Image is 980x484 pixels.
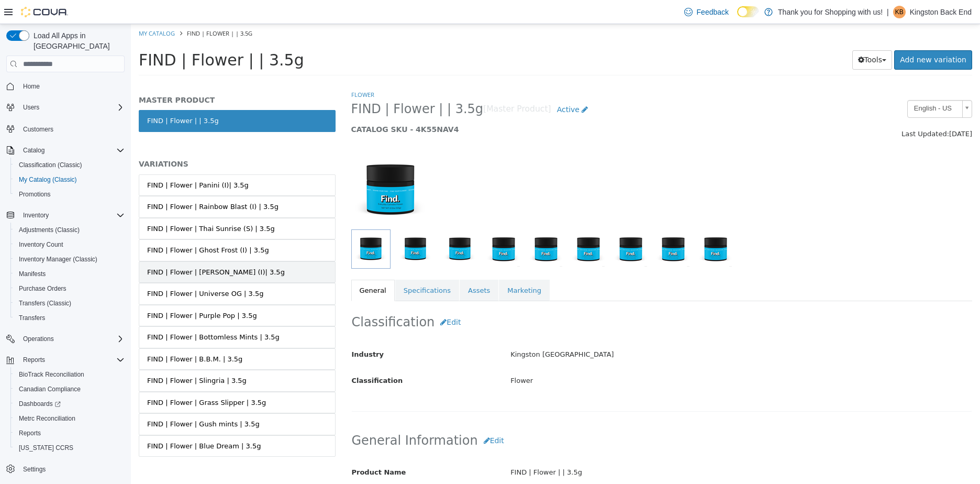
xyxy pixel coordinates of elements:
span: Users [19,101,125,114]
span: [US_STATE] CCRS [19,444,73,452]
span: Home [19,80,125,93]
span: Reports [15,427,125,439]
button: Inventory [19,209,53,222]
span: Classification (Classic) [19,161,82,169]
a: Manifests [15,268,50,280]
button: Classification (Classic) [10,158,129,172]
span: FIND | Flower | | 3.5g [220,77,353,93]
a: Flower [220,67,243,74]
span: Metrc Reconciliation [19,414,75,423]
a: Adjustments (Classic) [15,224,84,236]
span: Canadian Compliance [15,383,125,395]
button: Transfers [10,311,129,325]
div: FIND | Flower | B.B.M. | 3.5g [16,330,112,340]
button: Reports [19,354,49,366]
a: English - US [776,76,841,94]
div: Kingston [GEOGRAPHIC_DATA] [372,322,849,340]
span: Reports [19,354,125,366]
a: Inventory Count [15,238,68,251]
span: My Catalog (Classic) [15,173,125,186]
span: Purchase Orders [15,282,125,295]
small: [Master Product] [352,81,420,90]
button: Users [2,100,129,115]
span: Operations [23,335,54,343]
a: My Catalog (Classic) [15,173,81,186]
button: [US_STATE] CCRS [10,441,129,455]
span: Inventory Manager (Classic) [15,253,125,266]
div: FIND | Flower | Universe OG | 3.5g [16,265,133,275]
a: Metrc Reconciliation [15,412,80,425]
button: Users [19,101,43,114]
button: Metrc Reconciliation [10,411,129,426]
div: FIND | Flower | Grass Slipper | 3.5g [16,373,135,384]
a: Classification (Classic) [15,159,86,171]
a: Reports [15,427,45,439]
span: [DATE] [818,106,841,114]
span: Promotions [15,188,125,201]
span: Last Updated: [771,106,818,114]
a: Customers [19,123,58,136]
button: My Catalog (Classic) [10,172,129,187]
span: Settings [19,463,125,476]
button: Manifests [10,267,129,281]
a: My Catalog [8,5,44,13]
span: Manifests [19,270,46,278]
a: Specifications [264,256,328,278]
span: My Catalog (Classic) [19,175,77,184]
p: | [887,6,889,18]
a: Promotions [15,188,55,201]
div: FIND | Flower | Panini (I)| 3.5g [16,156,118,167]
span: Users [23,103,39,112]
a: Transfers [15,312,49,324]
button: Promotions [10,187,129,202]
span: FIND | Flower | | 3.5g [8,27,173,45]
button: Edit [304,289,336,308]
span: Product Name [221,444,275,452]
button: Inventory [2,208,129,223]
span: Adjustments (Classic) [19,226,80,234]
div: FIND | Flower | Rainbow Blast (I) | 3.5g [16,178,148,188]
h2: General Information [221,407,841,426]
button: Reports [2,353,129,367]
div: FIND | Flower | Blue Dream | 3.5g [16,417,130,427]
button: Customers [2,121,129,136]
a: Purchase Orders [15,282,71,295]
div: Kingston Back End [893,6,906,18]
div: FIND | Flower | Thai Sunrise (S) | 3.5g [16,200,144,210]
span: Customers [23,125,53,134]
img: 150 [220,127,299,205]
span: Catalog [19,144,125,157]
a: FIND | Flower | | 3.5g [8,86,205,108]
span: FIND | Flower | | 3.5g [56,5,121,13]
button: Operations [19,333,58,345]
button: Edit [347,407,379,426]
span: Manifests [15,268,125,280]
span: Load All Apps in [GEOGRAPHIC_DATA] [29,30,125,51]
a: [US_STATE] CCRS [15,442,77,454]
div: FIND | Flower | | 3.5g [372,439,849,458]
button: Purchase Orders [10,281,129,296]
button: Catalog [2,143,129,158]
p: Thank you for Shopping with us! [778,6,883,18]
div: FIND | Flower | Gush mints | 3.5g [16,395,129,405]
div: FIND | Flower | Ghost Frost (I) | 3.5g [16,221,138,232]
a: Transfers (Classic) [15,297,75,310]
a: BioTrack Reconciliation [15,368,88,381]
span: Inventory [23,211,49,219]
button: Reports [10,426,129,441]
span: Transfers (Classic) [15,297,125,310]
span: Classification (Classic) [15,159,125,171]
a: Canadian Compliance [15,383,85,395]
span: Promotions [19,190,51,199]
div: FIND | Flower | [PERSON_NAME] (I)| 3.5g [16,243,154,254]
span: Classification [221,353,272,360]
span: Transfers [19,314,45,322]
span: Dashboards [15,398,125,410]
img: Cova [21,7,68,17]
span: Inventory Count [15,238,125,251]
span: English - US [777,76,827,93]
span: Adjustments (Classic) [15,224,125,236]
h2: Classification [221,289,841,308]
button: Transfers (Classic) [10,296,129,311]
a: General [220,256,264,278]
